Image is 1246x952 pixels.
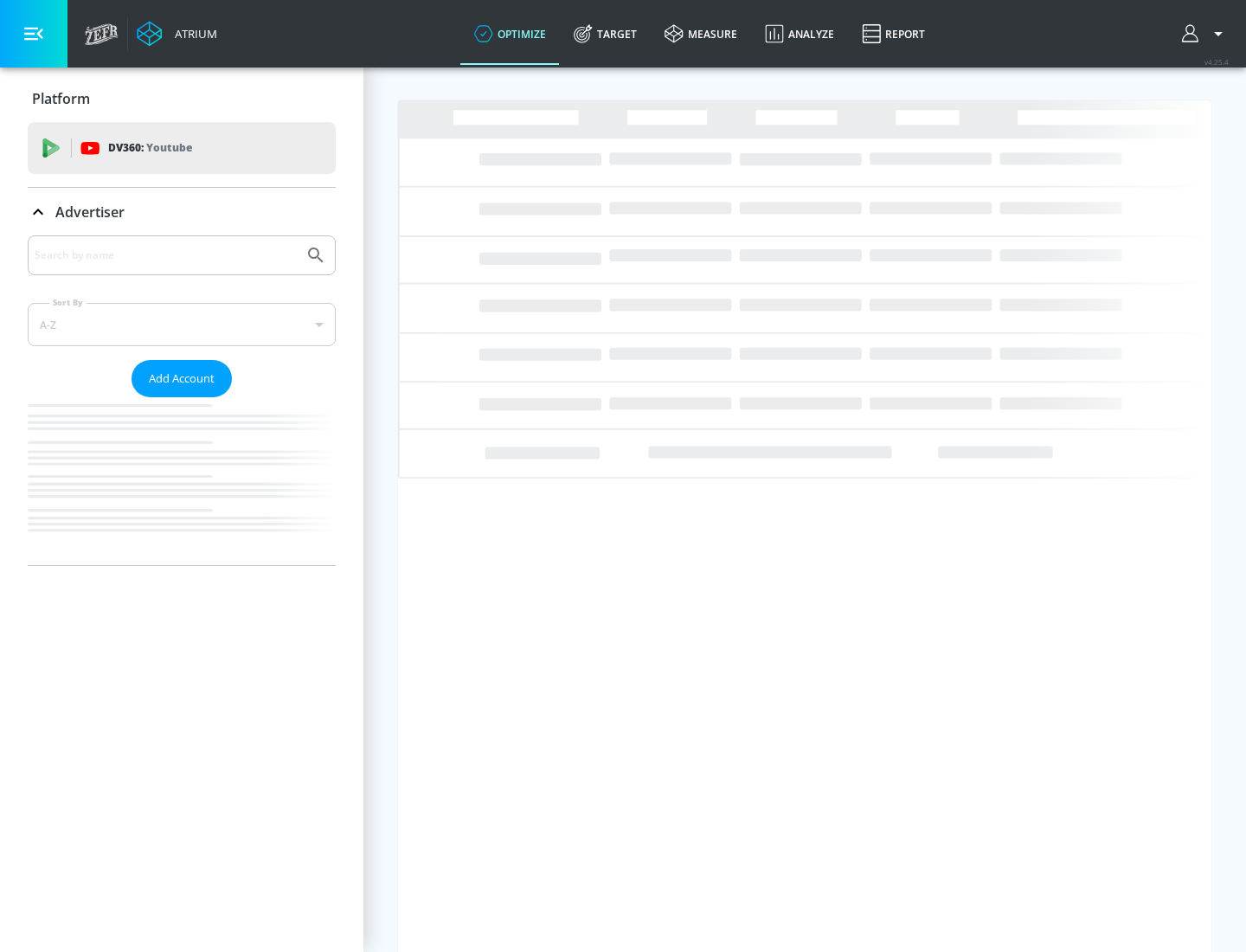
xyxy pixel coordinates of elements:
[1204,57,1229,67] span: v 4.25.4
[28,122,336,174] div: DV360: Youtube
[146,138,192,157] p: Youtube
[560,3,651,65] a: Target
[55,203,125,222] p: Advertiser
[28,303,336,346] div: A-Z
[137,21,217,47] a: Atrium
[848,3,939,65] a: Report
[28,74,336,123] div: Platform
[28,397,336,565] nav: list of Advertiser
[168,26,217,42] div: Atrium
[149,369,215,389] span: Add Account
[32,89,90,108] p: Platform
[460,3,560,65] a: optimize
[28,188,336,236] div: Advertiser
[35,244,297,267] input: Search by name
[132,360,232,397] button: Add Account
[49,297,87,308] label: Sort By
[751,3,848,65] a: Analyze
[651,3,751,65] a: measure
[28,235,336,565] div: Advertiser
[108,138,192,158] p: DV360:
